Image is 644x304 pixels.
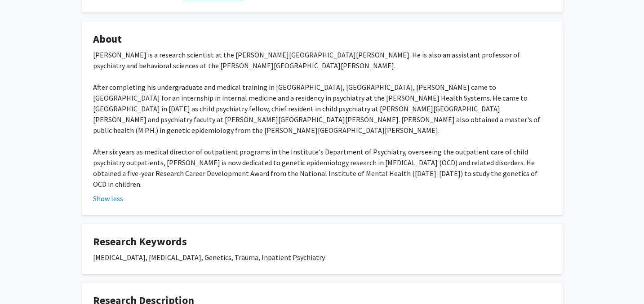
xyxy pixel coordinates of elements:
[93,33,551,46] h4: About
[7,264,38,297] iframe: Chat
[93,235,551,248] h4: Research Keywords
[93,252,551,263] div: [MEDICAL_DATA], [MEDICAL_DATA], Genetics, Trauma, Inpatient Psychiatry
[93,193,123,204] button: Show less
[93,49,551,189] div: [PERSON_NAME] is a research scientist at the [PERSON_NAME][GEOGRAPHIC_DATA][PERSON_NAME]. He is a...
